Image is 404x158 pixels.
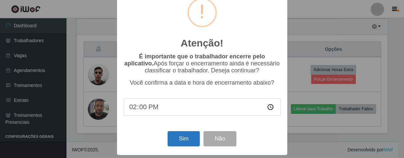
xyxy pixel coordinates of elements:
b: É importante que o trabalhador encerre pelo aplicativo. [124,53,265,67]
h2: Atenção! [181,37,223,49]
p: Após forçar o encerramento ainda é necessário classificar o trabalhador. Deseja continuar? [124,53,281,74]
button: Sim [168,131,200,147]
p: Você confirma a data e hora de encerramento abaixo? [124,79,281,86]
button: Não [203,131,236,147]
